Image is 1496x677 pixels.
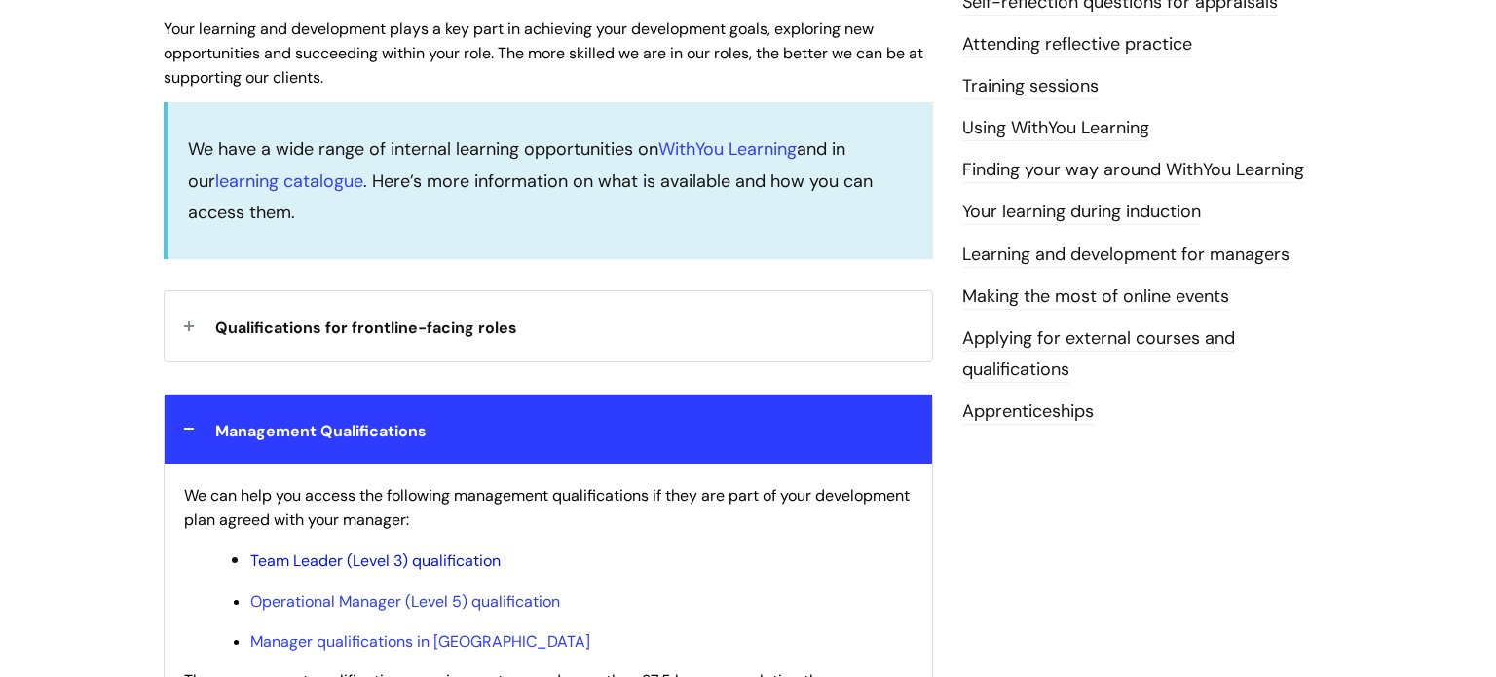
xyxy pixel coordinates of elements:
span: We can help you access the following management qualifications if they are part of your developme... [184,485,910,530]
a: Using WithYou Learning [962,116,1149,141]
a: Your learning during induction [962,200,1201,225]
p: We have a wide range of internal learning opportunities on and in our . Here’s more information o... [188,133,914,228]
a: Attending reflective practice [962,32,1192,57]
a: Finding your way around WithYou Learning [962,158,1304,183]
span: Your learning and development plays a key part in achieving your development goals, exploring new... [164,19,923,88]
a: Applying for external courses and qualifications [962,326,1235,383]
a: WithYou Learning [658,137,797,161]
span: Management Qualifications [215,421,427,441]
span: Qualifications for frontline-facing roles [215,318,517,338]
a: Operational Manager (Level 5) qualification [250,591,560,612]
a: Training sessions [962,74,1099,99]
a: learning catalogue [215,169,363,193]
a: Team Leader (Level 3) qualification [250,550,501,571]
a: Manager qualifications in [GEOGRAPHIC_DATA] [250,631,590,652]
a: Learning and development for managers [962,243,1290,268]
a: Apprenticeships [962,399,1094,425]
a: Making the most of online events [962,284,1229,310]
